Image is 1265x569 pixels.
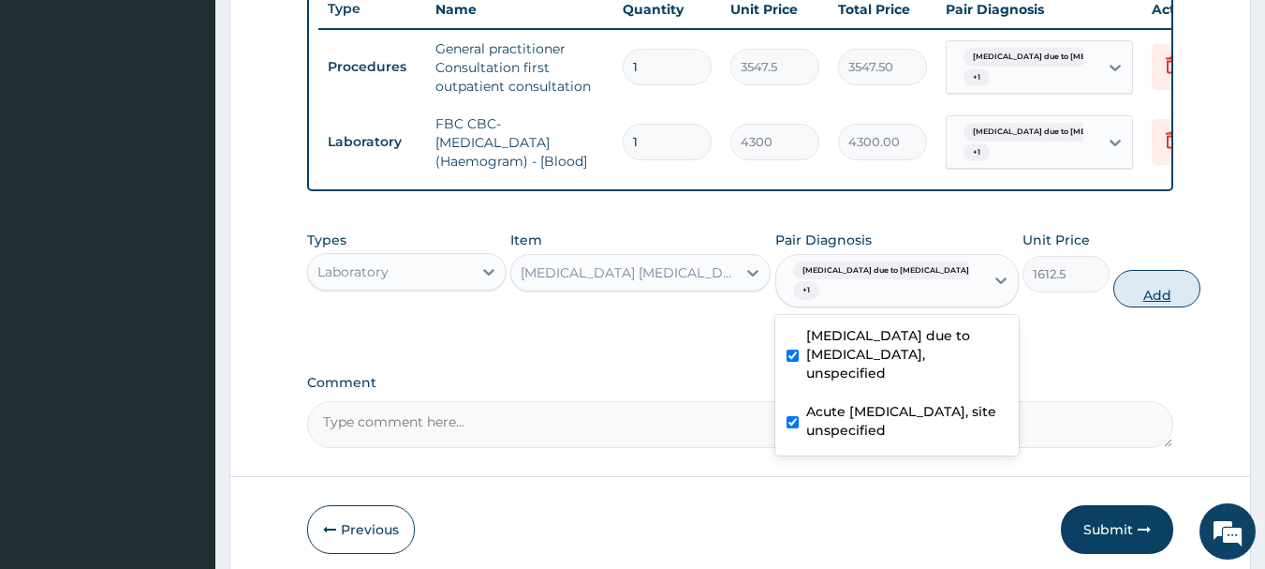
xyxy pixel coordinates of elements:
[1022,231,1090,249] label: Unit Price
[806,326,1008,382] label: [MEDICAL_DATA] due to [MEDICAL_DATA], unspecified
[307,9,352,54] div: Minimize live chat window
[963,143,990,162] span: + 1
[806,402,1008,440] label: Acute [MEDICAL_DATA], site unspecified
[317,262,389,281] div: Laboratory
[963,68,990,87] span: + 1
[9,374,357,440] textarea: Type your message and hit 'Enter'
[307,375,1174,391] label: Comment
[307,232,346,248] label: Types
[775,231,872,249] label: Pair Diagnosis
[318,50,426,84] td: Procedures
[1061,505,1173,554] button: Submit
[521,263,738,282] div: [MEDICAL_DATA] [MEDICAL_DATA] Combo([MEDICAL_DATA]+ Antibody, IgG) [Blood]
[318,125,426,159] td: Laboratory
[963,123,1170,142] span: [MEDICAL_DATA] due to [MEDICAL_DATA] falc...
[1113,270,1200,307] button: Add
[35,94,76,141] img: d_794563401_company_1708531726252_794563401
[426,30,613,105] td: General practitioner Consultation first outpatient consultation
[510,231,542,249] label: Item
[793,281,819,300] span: + 1
[426,105,613,180] td: FBC CBC-[MEDICAL_DATA] (Haemogram) - [Blood]
[307,505,415,554] button: Previous
[97,105,315,129] div: Chat with us now
[793,262,1000,280] span: [MEDICAL_DATA] due to [MEDICAL_DATA] falc...
[109,167,258,356] span: We're online!
[963,48,1170,67] span: [MEDICAL_DATA] due to [MEDICAL_DATA] falc...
